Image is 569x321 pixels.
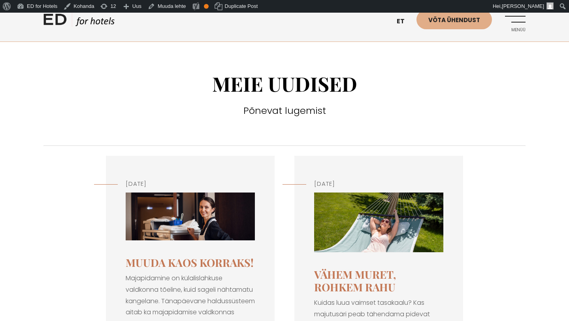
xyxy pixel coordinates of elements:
[126,193,255,240] img: Majapidamine I Kaasaegne majutustarkvara BOUK
[43,72,526,96] h1: MEIE UUDISED
[393,12,416,31] a: et
[204,4,209,9] div: OK
[504,10,526,32] a: Menüü
[314,193,443,252] img: Vaimne tervis heaolu ettevõtluses
[504,28,526,32] span: Menüü
[314,179,443,189] h5: [DATE]
[416,10,492,29] a: Võta ühendust
[43,104,526,118] h3: Põnevat lugemist
[43,12,115,32] a: ED HOTELS
[126,255,254,270] a: Muuda kaos korraks!
[314,267,396,294] a: Vähem muret, rohkem rahu
[502,3,544,9] span: [PERSON_NAME]
[126,179,255,189] h5: [DATE]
